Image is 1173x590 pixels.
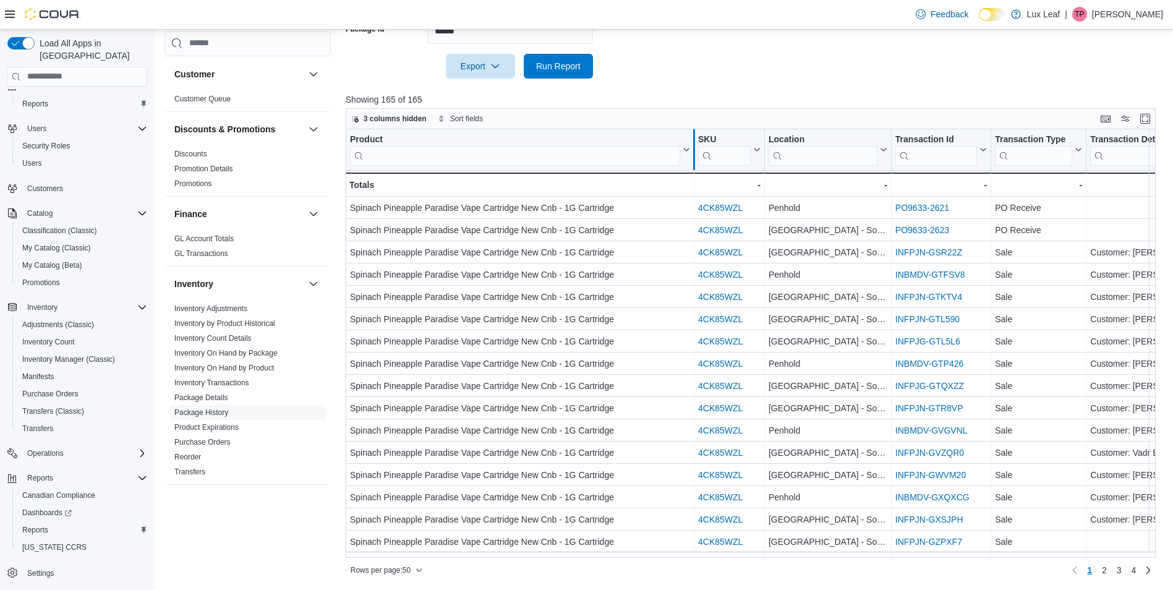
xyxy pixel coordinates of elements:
[174,150,207,158] a: Discounts
[995,401,1082,416] div: Sale
[995,423,1082,438] div: Sale
[22,206,147,221] span: Catalog
[12,222,152,239] button: Classification (Classic)
[22,99,48,109] span: Reports
[22,226,97,236] span: Classification (Classic)
[995,200,1082,215] div: PO Receive
[306,122,321,137] button: Discounts & Promotions
[995,223,1082,237] div: PO Receive
[931,8,968,20] span: Feedback
[895,336,960,346] a: INFPJG-GTL5L6
[27,124,46,134] span: Users
[1117,564,1122,576] span: 3
[895,537,962,547] a: INFPJN-GZPXF7
[22,471,147,485] span: Reports
[306,495,321,510] button: Loyalty
[22,260,82,270] span: My Catalog (Beta)
[1027,7,1060,22] p: Lux Leaf
[698,515,743,524] a: 4CK85WZL
[174,363,274,373] span: Inventory On Hand by Product
[17,139,75,153] a: Security Roles
[22,141,70,151] span: Security Roles
[895,134,977,145] div: Transaction Id
[174,304,247,313] a: Inventory Adjustments
[769,267,887,282] div: Penhold
[1118,111,1133,126] button: Display options
[769,134,887,165] button: Location
[22,565,147,580] span: Settings
[350,245,690,260] div: Spinach Pineapple Paradise Vape Cartridge New Cnb - 1G Cartridge
[174,179,212,189] span: Promotions
[769,200,887,215] div: Penhold
[12,420,152,437] button: Transfers
[12,521,152,539] button: Reports
[22,354,115,364] span: Inventory Manager (Classic)
[698,381,743,391] a: 4CK85WZL
[12,403,152,420] button: Transfers (Classic)
[12,137,152,155] button: Security Roles
[174,319,275,328] span: Inventory by Product Historical
[17,275,147,290] span: Promotions
[698,403,743,413] a: 4CK85WZL
[174,453,201,461] a: Reorder
[164,147,331,196] div: Discounts & Promotions
[12,504,152,521] a: Dashboards
[769,134,877,165] div: Location
[12,274,152,291] button: Promotions
[12,316,152,333] button: Adjustments (Classic)
[17,404,147,419] span: Transfers (Classic)
[698,314,743,324] a: 4CK85WZL
[769,245,887,260] div: [GEOGRAPHIC_DATA] - SouthPark
[17,139,147,153] span: Security Roles
[22,542,87,552] span: [US_STATE] CCRS
[174,94,231,104] span: Customer Queue
[174,234,234,243] a: GL Account Totals
[22,337,75,347] span: Inventory Count
[1141,563,1156,578] a: Next page
[1087,564,1092,576] span: 1
[164,92,331,111] div: Customer
[27,184,63,194] span: Customers
[22,566,59,581] a: Settings
[346,93,1164,106] p: Showing 165 of 165
[895,448,964,458] a: INFPJN-GVZQR0
[17,369,59,384] a: Manifests
[22,181,68,196] a: Customers
[17,317,147,332] span: Adjustments (Classic)
[174,123,304,135] button: Discounts & Promotions
[174,496,205,508] h3: Loyalty
[350,378,690,393] div: Spinach Pineapple Paradise Vape Cartridge New Cnb - 1G Cartridge
[17,335,147,349] span: Inventory Count
[17,523,147,537] span: Reports
[174,437,231,447] span: Purchase Orders
[1098,111,1113,126] button: Keyboard shortcuts
[350,134,690,165] button: Product
[895,381,964,391] a: INFPJG-GTQXZZ
[12,351,152,368] button: Inventory Manager (Classic)
[174,68,215,80] h3: Customer
[524,54,593,79] button: Run Report
[12,239,152,257] button: My Catalog (Classic)
[350,490,690,505] div: Spinach Pineapple Paradise Vape Cartridge New Cnb - 1G Cartridge
[446,54,515,79] button: Export
[17,335,80,349] a: Inventory Count
[174,249,228,258] a: GL Transactions
[17,488,147,503] span: Canadian Compliance
[174,438,231,447] a: Purchase Orders
[164,231,331,266] div: Finance
[22,508,72,518] span: Dashboards
[174,452,201,462] span: Reorder
[450,114,483,124] span: Sort fields
[174,278,213,290] h3: Inventory
[895,247,962,257] a: INFPJN-GSR22Z
[769,289,887,304] div: [GEOGRAPHIC_DATA] - SouthPark
[174,208,304,220] button: Finance
[27,448,64,458] span: Operations
[22,424,53,434] span: Transfers
[995,378,1082,393] div: Sale
[17,404,89,419] a: Transfers (Classic)
[17,387,83,401] a: Purchase Orders
[895,359,963,369] a: INBMDV-GTP426
[22,300,62,315] button: Inventory
[1138,111,1153,126] button: Enter fullscreen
